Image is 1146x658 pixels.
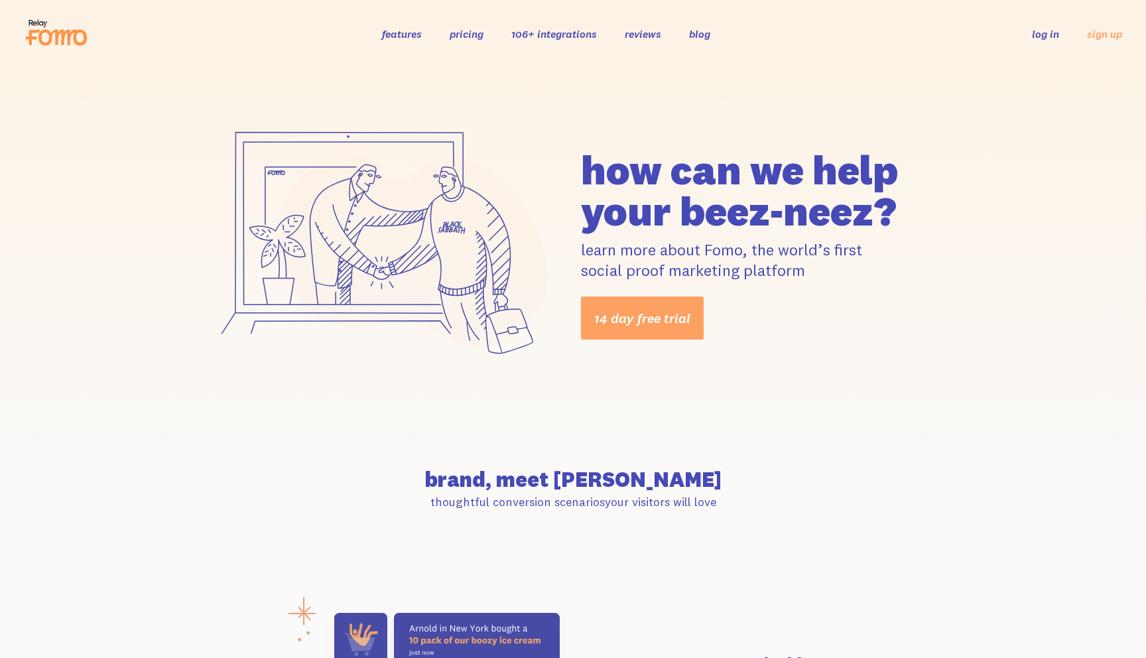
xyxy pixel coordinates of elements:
h2: brand, meet [PERSON_NAME] [203,469,943,490]
a: 106+ integrations [511,27,597,40]
a: log in [1032,27,1059,40]
p: thoughtful conversion scenarios your visitors will love [203,494,943,509]
a: sign up [1087,27,1122,41]
a: reviews [625,27,661,40]
a: 14 day free trial [581,296,704,340]
p: learn more about Fomo, the world’s first social proof marketing platform [581,239,943,281]
a: features [382,27,422,40]
a: pricing [450,27,483,40]
a: blog [689,27,710,40]
h1: how can we help your beez-neez? [581,149,943,231]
